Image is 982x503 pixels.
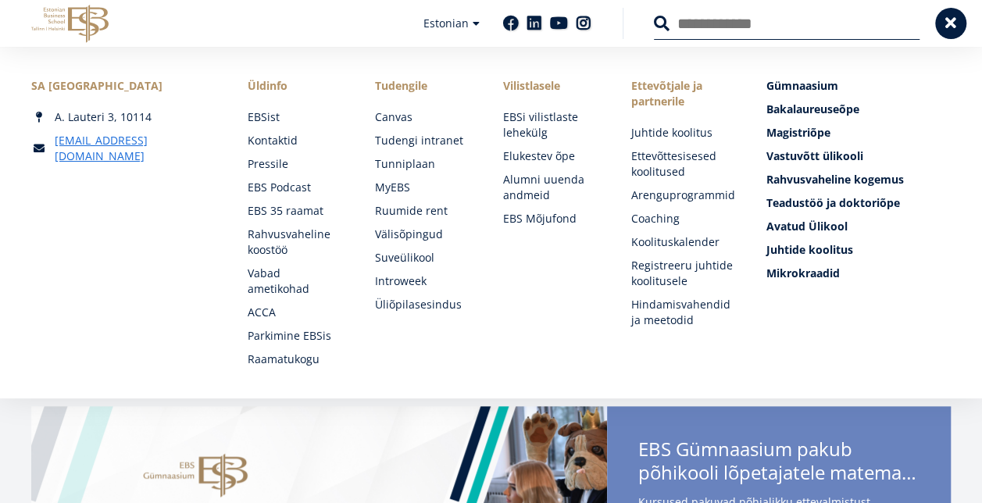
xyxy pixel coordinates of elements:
[766,172,903,187] span: Rahvusvaheline kogemus
[503,109,600,141] a: EBSi vilistlaste lehekülg
[630,234,734,250] a: Koolituskalender
[55,133,216,164] a: [EMAIL_ADDRESS][DOMAIN_NAME]
[630,297,734,328] a: Hindamisvahendid ja meetodid
[638,437,920,489] span: EBS Gümnaasium pakub
[31,78,216,94] div: SA [GEOGRAPHIC_DATA]
[630,187,734,203] a: Arenguprogrammid
[766,148,951,164] a: Vastuvõtt ülikooli
[766,219,951,234] a: Avatud Ülikool
[375,297,472,312] a: Üliõpilasesindus
[503,172,600,203] a: Alumni uuenda andmeid
[766,148,862,163] span: Vastuvõtt ülikooli
[248,351,345,367] a: Raamatukogu
[375,156,472,172] a: Tunniplaan
[248,156,345,172] a: Pressile
[375,78,472,94] a: Tudengile
[375,273,472,289] a: Introweek
[766,172,951,187] a: Rahvusvaheline kogemus
[248,203,345,219] a: EBS 35 raamat
[630,258,734,289] a: Registreeru juhtide koolitusele
[375,203,472,219] a: Ruumide rent
[503,16,519,31] a: Facebook
[248,133,345,148] a: Kontaktid
[248,109,345,125] a: EBSist
[766,125,830,140] span: Magistriõpe
[766,219,847,234] span: Avatud Ülikool
[375,180,472,195] a: MyEBS
[248,328,345,344] a: Parkimine EBSis
[375,109,472,125] a: Canvas
[630,125,734,141] a: Juhtide koolitus
[503,78,600,94] span: Vilistlasele
[248,305,345,320] a: ACCA
[766,78,837,93] span: Gümnaasium
[31,109,216,125] div: A. Lauteri 3, 10114
[766,195,951,211] a: Teadustöö ja doktoriõpe
[248,78,345,94] span: Üldinfo
[766,266,839,280] span: Mikrokraadid
[527,16,542,31] a: Linkedin
[375,227,472,242] a: Välisõpingud
[766,266,951,281] a: Mikrokraadid
[630,78,734,109] span: Ettevõtjale ja partnerile
[766,242,951,258] a: Juhtide koolitus
[766,195,899,210] span: Teadustöö ja doktoriõpe
[630,148,734,180] a: Ettevõttesisesed koolitused
[248,266,345,297] a: Vabad ametikohad
[248,227,345,258] a: Rahvusvaheline koostöö
[766,125,951,141] a: Magistriõpe
[766,102,859,116] span: Bakalaureuseõpe
[766,102,951,117] a: Bakalaureuseõpe
[375,133,472,148] a: Tudengi intranet
[503,148,600,164] a: Elukestev õpe
[766,78,951,94] a: Gümnaasium
[766,242,852,257] span: Juhtide koolitus
[630,211,734,227] a: Coaching
[503,211,600,227] a: EBS Mõjufond
[375,250,472,266] a: Suveülikool
[576,16,591,31] a: Instagram
[550,16,568,31] a: Youtube
[248,180,345,195] a: EBS Podcast
[638,461,920,484] span: põhikooli lõpetajatele matemaatika- ja eesti keele kursuseid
